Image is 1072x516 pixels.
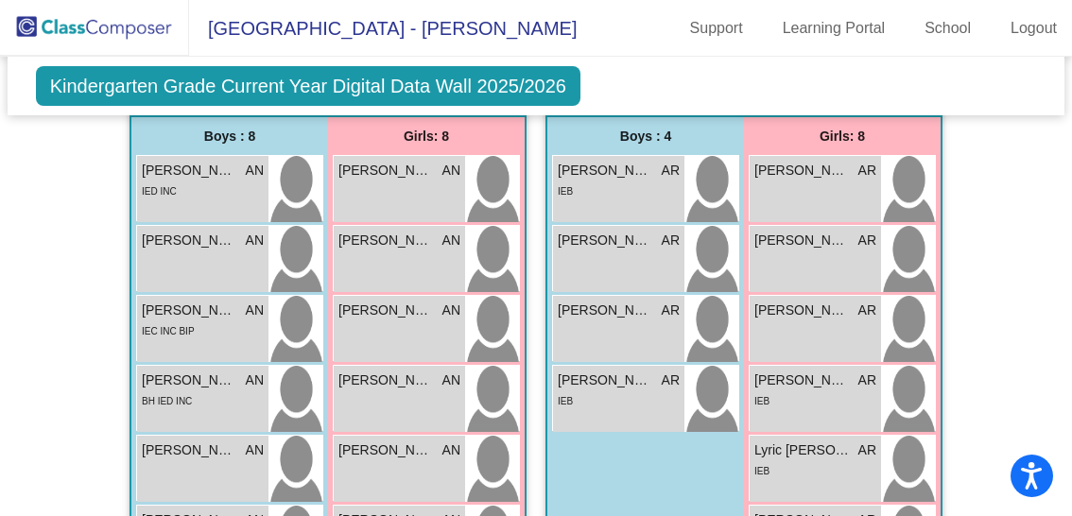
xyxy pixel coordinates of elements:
[909,13,986,43] a: School
[142,326,195,336] span: IEC INC BIP
[442,370,460,390] span: AN
[858,301,876,320] span: AR
[858,440,876,460] span: AR
[442,161,460,181] span: AN
[442,440,460,460] span: AN
[246,440,264,460] span: AN
[558,301,652,320] span: [PERSON_NAME]
[558,396,573,406] span: IEB
[858,231,876,250] span: AR
[754,440,849,460] span: Lyric [PERSON_NAME]
[246,370,264,390] span: AN
[858,161,876,181] span: AR
[558,370,652,390] span: [PERSON_NAME]
[338,161,433,181] span: [PERSON_NAME]
[768,13,901,43] a: Learning Portal
[558,231,652,250] span: [PERSON_NAME]
[246,161,264,181] span: AN
[995,13,1072,43] a: Logout
[246,231,264,250] span: AN
[662,231,680,250] span: AR
[547,117,744,155] div: Boys : 4
[662,301,680,320] span: AR
[442,231,460,250] span: AN
[338,440,433,460] span: [PERSON_NAME]
[338,370,433,390] span: [PERSON_NAME]
[754,301,849,320] span: [PERSON_NAME]
[142,161,236,181] span: [PERSON_NAME]
[442,301,460,320] span: AN
[754,231,849,250] span: [PERSON_NAME]
[142,396,192,406] span: BH IED INC
[36,66,580,106] span: Kindergarten Grade Current Year Digital Data Wall 2025/2026
[558,161,652,181] span: [PERSON_NAME]
[142,370,236,390] span: [PERSON_NAME]
[246,301,264,320] span: AN
[558,186,573,197] span: IEB
[662,161,680,181] span: AR
[338,231,433,250] span: [PERSON_NAME]
[142,440,236,460] span: [PERSON_NAME]
[189,13,577,43] span: [GEOGRAPHIC_DATA] - [PERSON_NAME]
[142,186,177,197] span: IED INC
[142,231,236,250] span: [PERSON_NAME]
[754,370,849,390] span: [PERSON_NAME]
[675,13,758,43] a: Support
[142,301,236,320] span: [PERSON_NAME]
[662,370,680,390] span: AR
[744,117,941,155] div: Girls: 8
[131,117,328,155] div: Boys : 8
[754,396,769,406] span: IEB
[858,370,876,390] span: AR
[328,117,525,155] div: Girls: 8
[338,301,433,320] span: [PERSON_NAME]
[754,161,849,181] span: [PERSON_NAME]
[754,466,769,476] span: IEB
